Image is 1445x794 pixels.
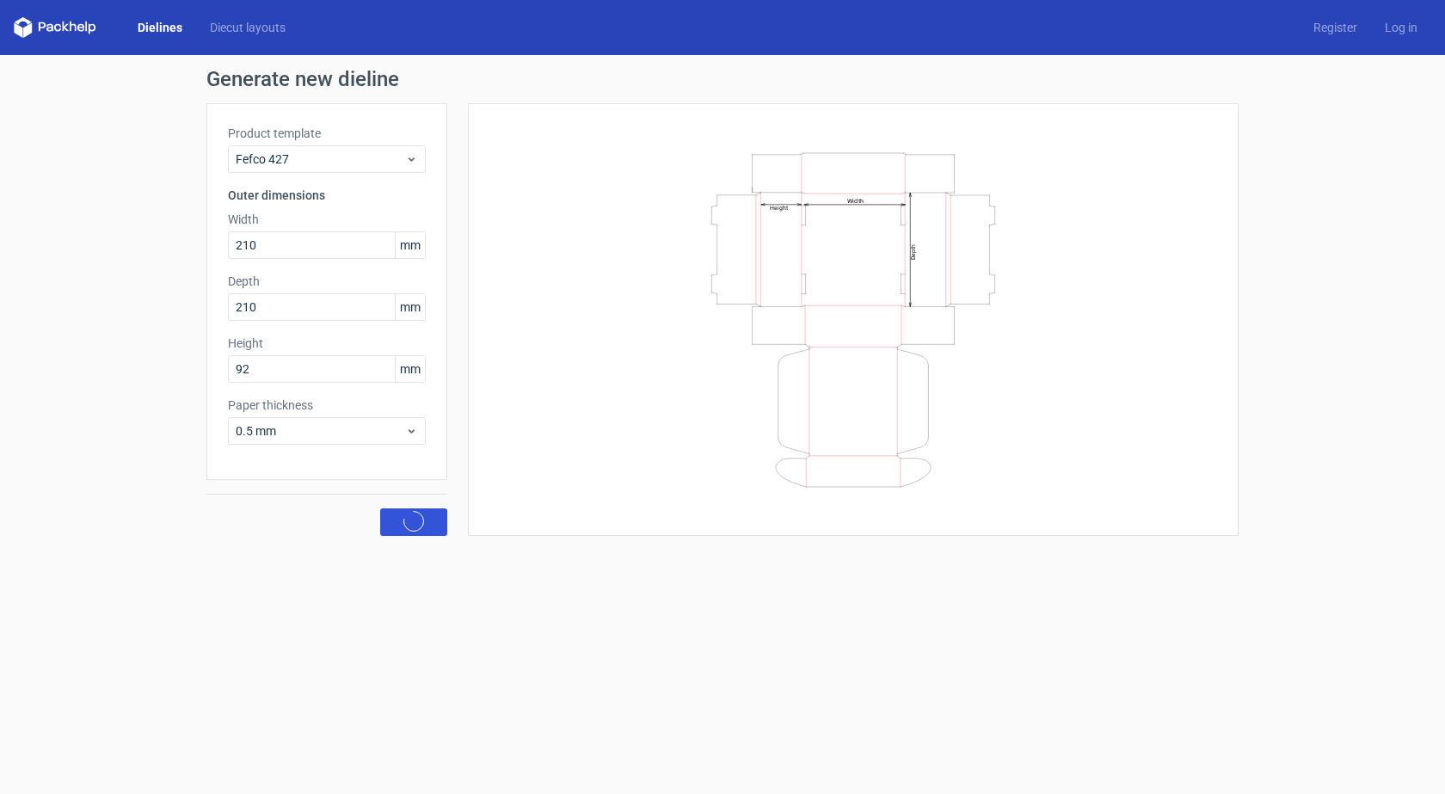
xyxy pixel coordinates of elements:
[124,19,196,36] a: Dielines
[228,187,426,204] h3: Outer dimensions
[395,232,425,258] span: mm
[236,422,405,440] span: 0.5 mm
[395,356,425,382] span: mm
[228,125,426,142] label: Product template
[196,19,299,36] a: Diecut layouts
[228,397,426,414] label: Paper thickness
[847,196,864,204] text: Width
[770,204,788,211] text: Height
[228,335,426,352] label: Height
[228,211,426,228] label: Width
[206,69,1239,89] h1: Generate new dieline
[236,151,405,168] span: Fefco 427
[395,294,425,320] span: mm
[1371,19,1431,36] a: Log in
[228,273,426,290] label: Depth
[1300,19,1371,36] a: Register
[910,243,917,259] text: Depth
